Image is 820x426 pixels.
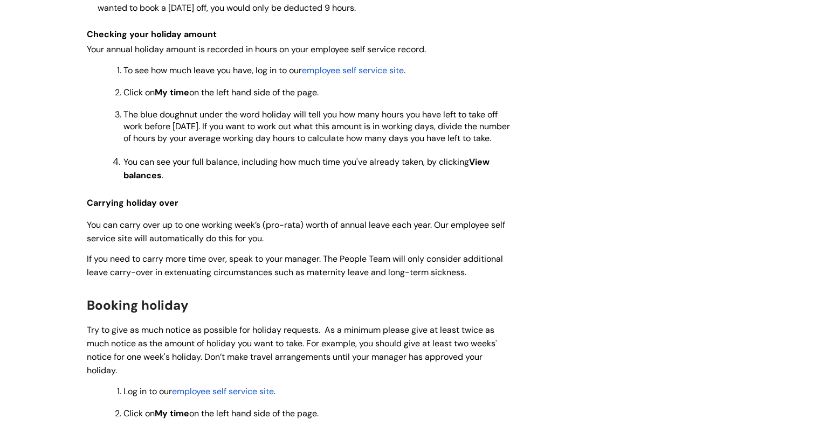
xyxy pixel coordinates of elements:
span: To see how much leave you have, log in to our [123,65,302,76]
span: Log in to our [123,386,172,397]
span: My time [155,87,189,98]
span: Click on [123,87,155,98]
span: The blue doughnut under the word holiday will tell you how many hours you have left to take off w... [123,109,510,144]
a: employee self service site [172,386,274,397]
span: Booking holiday [87,297,189,313]
span: Try to give as much notice as possible for holiday requests. As a minimum please give at least tw... [87,324,497,375]
span: . [274,386,275,397]
span: Click on [123,408,189,419]
span: on the left hand side of the page. [189,87,319,98]
span: Checking your holiday amount [87,29,217,40]
a: employee self service site [302,65,404,76]
span: on the left hand side of the page. [189,408,319,419]
span: Your annual holiday amount is recorded in hours on your employee self service record. [87,44,426,55]
span: . [404,65,405,76]
span: Carrying holiday over [87,197,178,208]
strong: My time [155,408,189,419]
span: If you need to carry more time over, speak to your manager. The People Team will only consider ad... [87,253,503,278]
span: You can see your full balance, including how much time you've already taken, by clicking . [123,156,490,181]
span: You can carry over up to one working week’s (pro-rata) worth of annual leave each year. Our emplo... [87,219,505,244]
